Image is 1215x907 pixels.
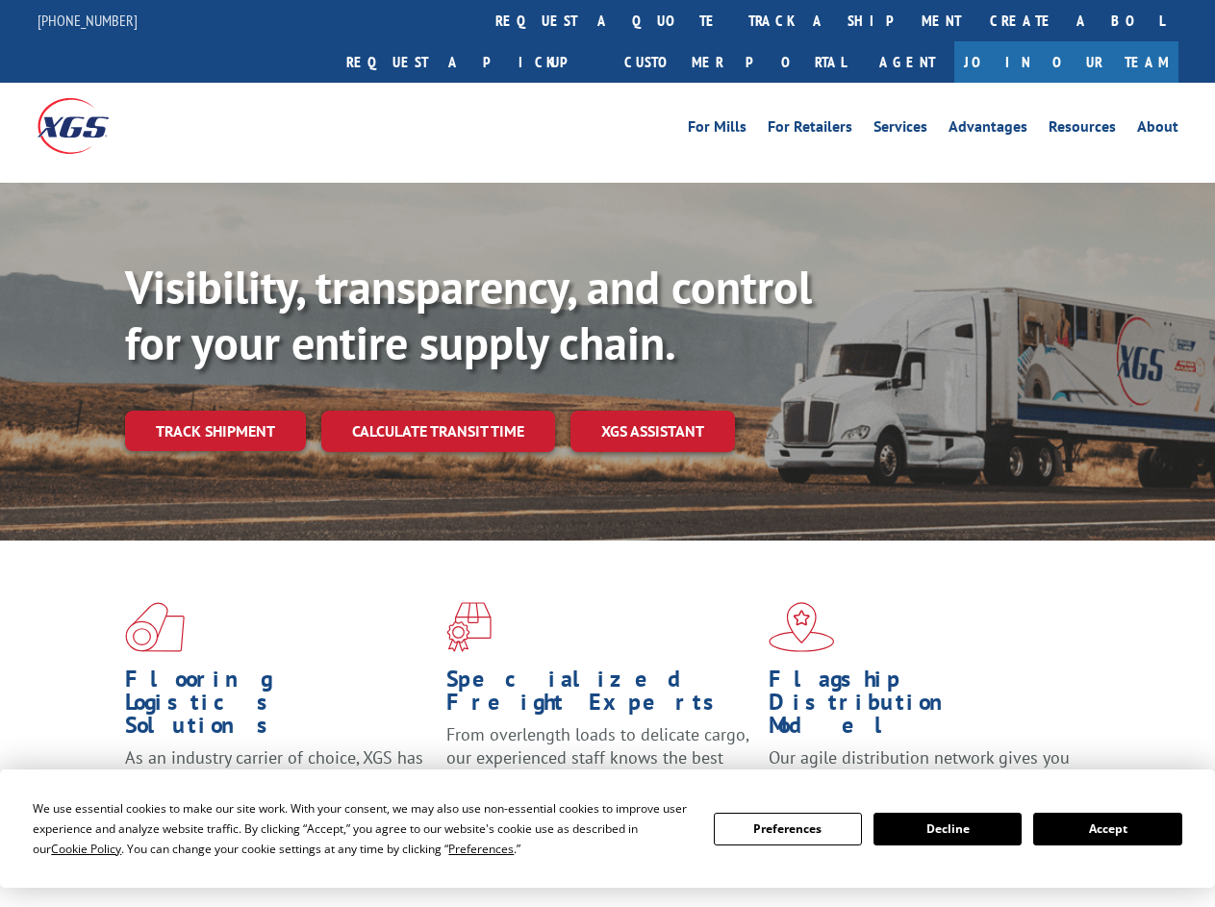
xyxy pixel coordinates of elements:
[125,411,306,451] a: Track shipment
[1137,119,1178,140] a: About
[125,746,423,815] span: As an industry carrier of choice, XGS has brought innovation and dedication to flooring logistics...
[688,119,747,140] a: For Mills
[570,411,735,452] a: XGS ASSISTANT
[769,668,1076,746] h1: Flagship Distribution Model
[1049,119,1116,140] a: Resources
[125,602,185,652] img: xgs-icon-total-supply-chain-intelligence-red
[33,798,690,859] div: We use essential cookies to make our site work. With your consent, we may also use non-essential ...
[768,119,852,140] a: For Retailers
[51,841,121,857] span: Cookie Policy
[446,668,753,723] h1: Specialized Freight Experts
[332,41,610,83] a: Request a pickup
[321,411,555,452] a: Calculate transit time
[860,41,954,83] a: Agent
[769,746,1070,815] span: Our agile distribution network gives you nationwide inventory management on demand.
[949,119,1027,140] a: Advantages
[125,257,812,372] b: Visibility, transparency, and control for your entire supply chain.
[125,668,432,746] h1: Flooring Logistics Solutions
[610,41,860,83] a: Customer Portal
[714,813,862,845] button: Preferences
[873,119,927,140] a: Services
[954,41,1178,83] a: Join Our Team
[873,813,1022,845] button: Decline
[448,841,514,857] span: Preferences
[446,602,492,652] img: xgs-icon-focused-on-flooring-red
[446,723,753,809] p: From overlength loads to delicate cargo, our experienced staff knows the best way to move your fr...
[1033,813,1181,845] button: Accept
[769,602,835,652] img: xgs-icon-flagship-distribution-model-red
[38,11,138,30] a: [PHONE_NUMBER]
